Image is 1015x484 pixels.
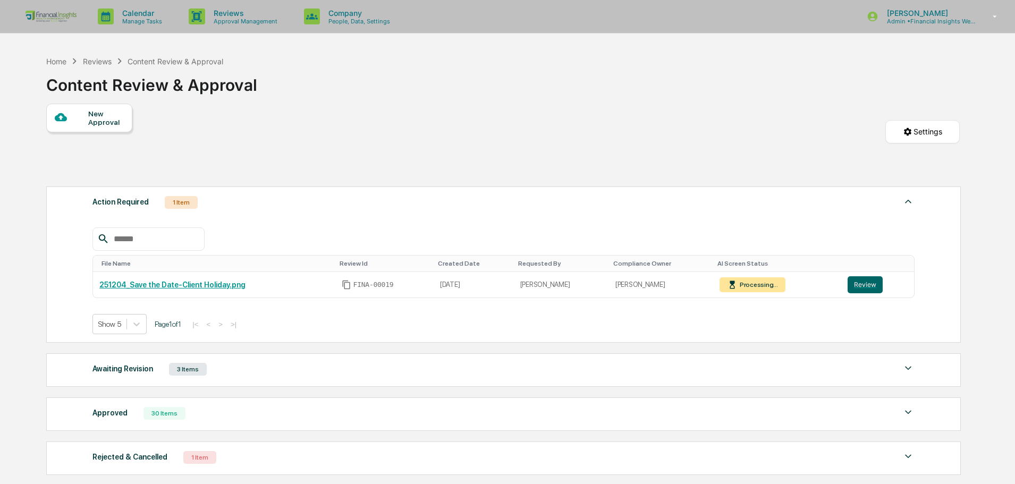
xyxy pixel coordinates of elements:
[353,281,394,289] span: FINA-00019
[613,260,709,267] div: Toggle SortBy
[26,11,77,22] img: logo
[227,320,240,329] button: >|
[518,260,605,267] div: Toggle SortBy
[434,272,514,298] td: [DATE]
[92,450,167,464] div: Rejected & Cancelled
[143,407,185,420] div: 30 Items
[981,449,1010,478] iframe: Open customer support
[717,260,837,267] div: Toggle SortBy
[205,18,283,25] p: Approval Management
[203,320,214,329] button: <
[189,320,201,329] button: |<
[88,109,124,126] div: New Approval
[342,280,351,290] span: Copy Id
[878,18,977,25] p: Admin • Financial Insights Wealth Management
[128,57,223,66] div: Content Review & Approval
[83,57,112,66] div: Reviews
[514,272,609,298] td: [PERSON_NAME]
[340,260,429,267] div: Toggle SortBy
[885,120,960,143] button: Settings
[878,9,977,18] p: [PERSON_NAME]
[169,363,207,376] div: 3 Items
[609,272,713,298] td: [PERSON_NAME]
[101,260,331,267] div: Toggle SortBy
[46,57,66,66] div: Home
[183,451,216,464] div: 1 Item
[902,195,915,208] img: caret
[215,320,226,329] button: >
[848,276,908,293] a: Review
[155,320,181,328] span: Page 1 of 1
[92,362,153,376] div: Awaiting Revision
[46,67,257,95] div: Content Review & Approval
[850,260,910,267] div: Toggle SortBy
[738,281,778,288] div: Processing...
[99,281,246,289] a: 251204_Save the Date-Client Holiday.png
[902,362,915,375] img: caret
[902,450,915,463] img: caret
[114,9,167,18] p: Calendar
[320,18,395,25] p: People, Data, Settings
[114,18,167,25] p: Manage Tasks
[848,276,883,293] button: Review
[92,406,128,420] div: Approved
[92,195,149,209] div: Action Required
[165,196,198,209] div: 1 Item
[320,9,395,18] p: Company
[438,260,510,267] div: Toggle SortBy
[205,9,283,18] p: Reviews
[902,406,915,419] img: caret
